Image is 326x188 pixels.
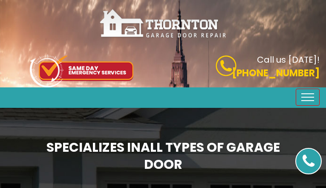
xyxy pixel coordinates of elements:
[170,66,320,80] p: [PHONE_NUMBER]
[30,55,133,87] img: icon-top.png
[257,54,320,66] b: Call us [DATE]!
[46,138,280,174] b: Specializes in
[296,89,320,106] button: Toggle navigation
[99,9,227,39] img: Thornton.png
[170,55,320,80] a: Call us [DATE]! [PHONE_NUMBER]
[141,138,280,174] span: All Types of Garage Door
